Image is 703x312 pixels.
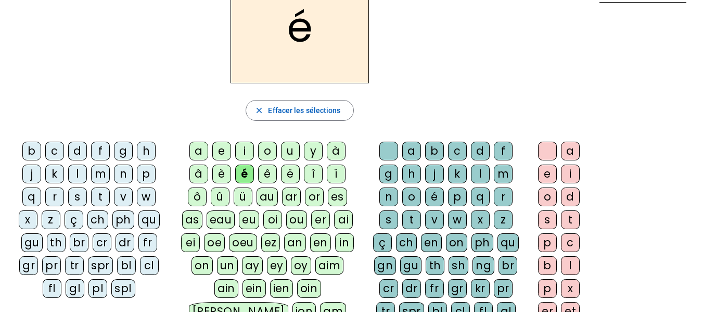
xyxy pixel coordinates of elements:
[561,165,580,183] div: i
[379,210,398,229] div: s
[327,142,346,160] div: à
[327,165,346,183] div: ï
[286,210,307,229] div: ou
[305,188,324,206] div: or
[257,188,278,206] div: au
[471,233,493,252] div: ph
[235,142,254,160] div: i
[47,233,66,252] div: th
[281,165,300,183] div: ë
[471,142,490,160] div: d
[499,256,517,275] div: br
[561,256,580,275] div: l
[204,233,225,252] div: oe
[471,165,490,183] div: l
[88,256,113,275] div: spr
[538,210,557,229] div: s
[140,256,159,275] div: cl
[448,279,467,298] div: gr
[448,188,467,206] div: p
[214,279,239,298] div: ain
[242,279,266,298] div: ein
[561,210,580,229] div: t
[116,233,134,252] div: dr
[561,279,580,298] div: x
[207,210,235,229] div: eau
[494,210,513,229] div: z
[425,210,444,229] div: v
[374,256,396,275] div: gn
[68,188,87,206] div: s
[138,210,160,229] div: qu
[112,210,134,229] div: ph
[402,279,421,298] div: dr
[68,165,87,183] div: l
[402,165,421,183] div: h
[66,279,84,298] div: gl
[471,188,490,206] div: q
[188,188,207,206] div: ô
[91,165,110,183] div: m
[471,210,490,229] div: x
[379,279,398,298] div: cr
[258,165,277,183] div: ê
[448,165,467,183] div: k
[246,100,353,121] button: Effacer les sélections
[335,233,354,252] div: in
[494,279,513,298] div: pr
[561,188,580,206] div: d
[212,165,231,183] div: è
[471,279,490,298] div: kr
[182,210,202,229] div: as
[70,233,88,252] div: br
[310,233,331,252] div: en
[538,188,557,206] div: o
[449,256,468,275] div: sh
[538,165,557,183] div: e
[258,142,277,160] div: o
[402,142,421,160] div: a
[402,188,421,206] div: o
[43,279,61,298] div: fl
[304,142,323,160] div: y
[561,233,580,252] div: c
[211,188,229,206] div: û
[114,142,133,160] div: g
[239,210,259,229] div: eu
[448,142,467,160] div: c
[472,256,494,275] div: ng
[538,233,557,252] div: p
[212,142,231,160] div: e
[284,233,306,252] div: an
[425,165,444,183] div: j
[137,165,156,183] div: p
[137,142,156,160] div: h
[21,233,43,252] div: gu
[111,279,135,298] div: spl
[22,188,41,206] div: q
[19,256,38,275] div: gr
[254,106,264,115] mat-icon: close
[373,233,392,252] div: ç
[137,188,156,206] div: w
[311,210,330,229] div: er
[242,256,263,275] div: ay
[561,142,580,160] div: a
[267,256,287,275] div: ey
[396,233,417,252] div: ch
[87,210,108,229] div: ch
[425,279,444,298] div: fr
[425,142,444,160] div: b
[42,256,61,275] div: pr
[65,210,83,229] div: ç
[217,256,238,275] div: un
[494,142,513,160] div: f
[538,279,557,298] div: p
[268,104,340,117] span: Effacer les sélections
[497,233,519,252] div: qu
[400,256,421,275] div: gu
[42,210,60,229] div: z
[91,188,110,206] div: t
[45,188,64,206] div: r
[426,256,444,275] div: th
